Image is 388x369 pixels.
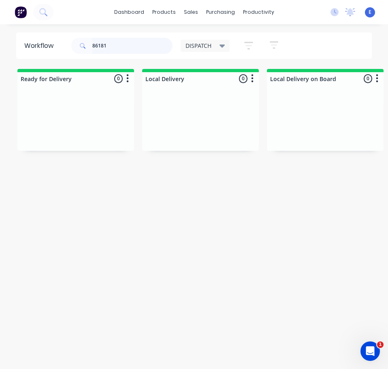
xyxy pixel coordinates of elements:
iframe: Intercom live chat [360,341,380,361]
div: products [148,6,180,18]
input: Search for orders... [92,38,173,54]
div: sales [180,6,202,18]
img: Factory [15,6,27,18]
span: 1 [377,341,384,348]
div: purchasing [202,6,239,18]
span: DISPATCH [185,41,211,50]
span: E [369,9,371,16]
a: dashboard [110,6,148,18]
div: Workflow [24,41,58,51]
div: productivity [239,6,278,18]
